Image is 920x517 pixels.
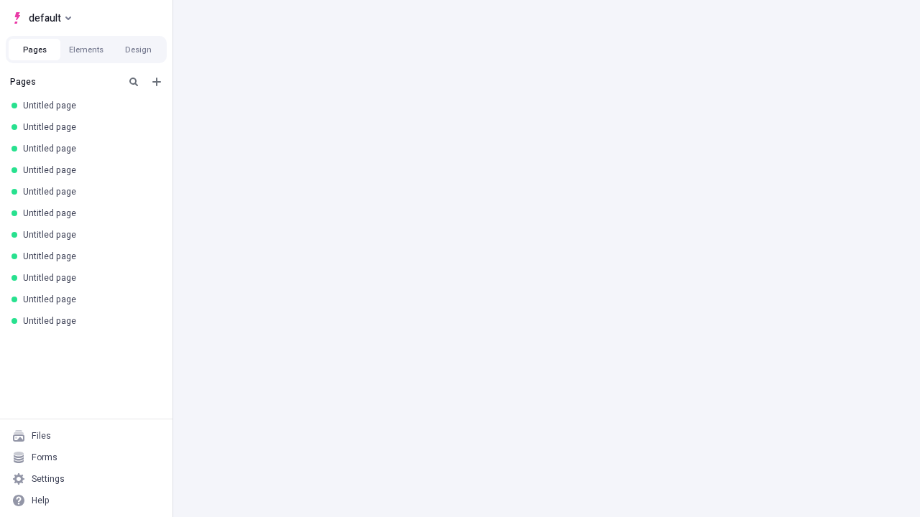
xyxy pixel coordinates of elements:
button: Add new [148,73,165,90]
div: Untitled page [23,294,155,305]
div: Forms [32,452,57,463]
div: Untitled page [23,315,155,327]
div: Untitled page [23,143,155,154]
div: Files [32,430,51,442]
span: default [29,9,61,27]
div: Untitled page [23,251,155,262]
button: Design [112,39,164,60]
div: Untitled page [23,272,155,284]
div: Untitled page [23,121,155,133]
div: Untitled page [23,229,155,241]
div: Pages [10,76,119,88]
div: Untitled page [23,164,155,176]
button: Elements [60,39,112,60]
button: Pages [9,39,60,60]
div: Help [32,495,50,506]
button: Select site [6,7,77,29]
div: Settings [32,473,65,485]
div: Untitled page [23,100,155,111]
div: Untitled page [23,208,155,219]
div: Untitled page [23,186,155,197]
